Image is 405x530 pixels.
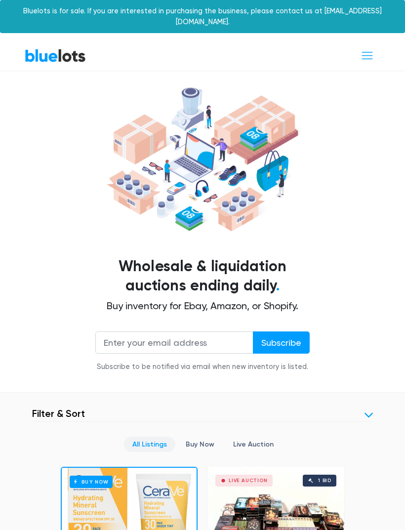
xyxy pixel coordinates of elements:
a: BlueLots [25,48,86,63]
img: hero-ee84e7d0318cb26816c560f6b4441b76977f77a177738b4e94f68c95b2b83dbb.png [104,83,301,235]
h3: Filter & Sort [32,408,85,419]
div: Live Auction [229,478,268,483]
input: Enter your email address [95,331,253,354]
span: . [276,277,280,294]
button: Toggle navigation [354,46,380,65]
a: Live Auction [225,437,282,452]
h2: Buy inventory for Ebay, Amazon, or Shopify. [32,300,373,312]
div: 1 bid [318,478,331,483]
input: Subscribe [253,331,310,354]
a: Buy Now [177,437,223,452]
div: Subscribe to be notified via email when new inventory is listed. [95,362,310,372]
h1: Wholesale & liquidation auctions ending daily [32,257,373,296]
h6: Buy Now [70,476,113,488]
a: All Listings [124,437,175,452]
